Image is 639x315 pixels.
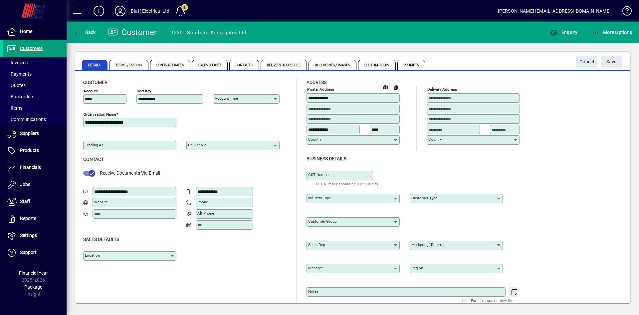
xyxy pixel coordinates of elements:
span: Custom Fields [358,60,395,70]
mat-label: Region [411,266,423,270]
div: Customer [108,27,157,38]
button: Enquiry [548,26,579,38]
a: Invoices [3,57,67,68]
span: Prompts [397,60,426,70]
span: Contact [83,157,104,162]
span: Staff [20,199,30,204]
button: Add [88,5,109,17]
a: Support [3,244,67,261]
span: Items [7,105,22,111]
button: Save [601,56,622,68]
mat-label: GST Number [308,172,330,177]
span: S [606,59,609,64]
div: Bluff Electrical Ltd [131,6,170,16]
mat-label: Deliver via [188,143,206,147]
mat-label: Industry type [308,196,331,200]
span: Terms / Pricing [109,60,149,70]
mat-label: Website [94,200,108,204]
mat-label: Customer type [411,196,437,200]
mat-label: Manager [308,266,323,270]
mat-label: Alt Phone [197,211,214,216]
button: Back [72,26,98,38]
mat-label: Phone [197,200,208,204]
span: Backorders [7,94,34,99]
mat-label: Sales rep [308,242,325,247]
a: Payments [3,68,67,80]
span: Enquiry [550,30,577,35]
a: Items [3,102,67,114]
mat-label: Country [308,137,321,142]
button: Copy to Delivery address [391,82,401,93]
span: Details [82,60,107,70]
span: Customers [20,46,43,51]
a: Home [3,23,67,40]
mat-hint: Use 'Enter' to start a new line [462,297,515,304]
div: 1220 - Southern Aggregates Ltd [171,27,247,38]
a: Knowledge Base [617,1,631,23]
mat-label: Trading as [85,143,104,147]
span: Invoices [7,60,28,65]
span: Cancel [579,56,594,67]
button: More Options [590,26,634,38]
span: Suppliers [20,131,39,136]
span: Financial Year [19,270,48,276]
button: Cancel [576,56,597,68]
span: More Options [592,30,632,35]
span: Products [20,148,39,153]
mat-hint: GST Number should be 8 or 9 digits [316,180,378,188]
mat-label: Marketing/ Referral [411,242,444,247]
a: Suppliers [3,125,67,142]
mat-label: Sort key [137,89,151,93]
button: Profile [109,5,131,17]
span: Contacts [229,60,259,70]
span: Reports [20,216,36,221]
span: Business details [307,156,346,161]
span: Communications [7,117,46,122]
span: Package [24,284,42,290]
span: ave [606,56,617,67]
span: Sales Budget [192,60,228,70]
mat-label: Customer group [308,219,336,224]
a: Staff [3,193,67,210]
mat-label: Account Type [215,96,238,101]
span: Contract Rates [150,60,190,70]
a: View on map [380,82,391,92]
mat-label: Notes [308,289,319,294]
span: Financials [20,165,41,170]
a: Products [3,142,67,159]
span: Settings [20,233,37,238]
mat-label: Organisation name [84,112,116,117]
span: Quotes [7,83,26,88]
span: Sales defaults [83,237,119,242]
a: Backorders [3,91,67,102]
span: Jobs [20,182,30,187]
mat-label: Location [85,253,100,258]
span: Home [20,29,32,34]
span: Address [307,80,326,85]
span: Support [20,250,37,255]
a: Financials [3,159,67,176]
span: Back [74,30,96,35]
a: Jobs [3,176,67,193]
span: Payments [7,71,32,77]
a: Reports [3,210,67,227]
div: [PERSON_NAME] [EMAIL_ADDRESS][DOMAIN_NAME] [498,6,611,16]
mat-label: Country [428,137,442,142]
span: Delivery Addresses [261,60,307,70]
span: Receive Documents Via Email [100,170,160,176]
mat-label: Account [84,89,98,93]
app-page-header-button: Back [67,26,103,38]
span: Customer [83,80,107,85]
span: Documents / Images [309,60,356,70]
a: Communications [3,114,67,125]
a: Settings [3,227,67,244]
a: Quotes [3,80,67,91]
